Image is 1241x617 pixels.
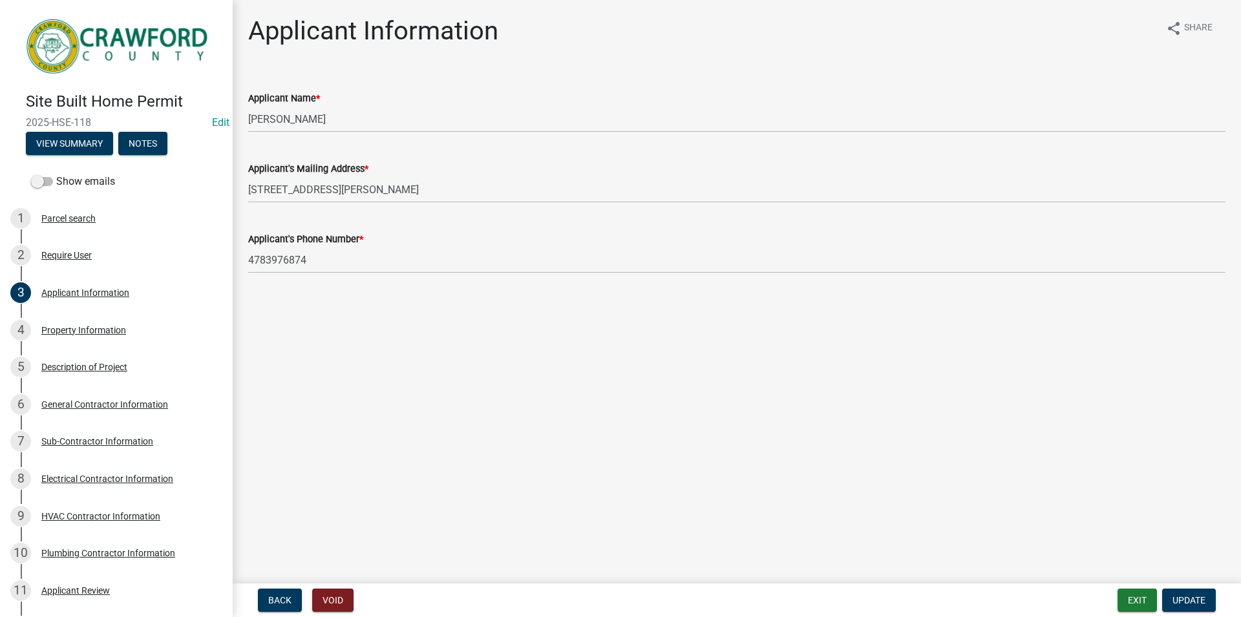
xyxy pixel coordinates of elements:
span: Share [1184,21,1213,36]
button: Back [258,589,302,612]
div: 8 [10,468,31,489]
div: 9 [10,506,31,527]
wm-modal-confirm: Edit Application Number [212,116,229,129]
div: HVAC Contractor Information [41,512,160,521]
button: Update [1162,589,1216,612]
div: Require User [41,251,92,260]
div: Plumbing Contractor Information [41,549,175,558]
div: 4 [10,320,31,340]
div: 3 [10,282,31,303]
h4: Site Built Home Permit [26,92,222,111]
label: Applicant's Mailing Address [248,165,368,174]
wm-modal-confirm: Summary [26,139,113,149]
div: 2 [10,245,31,266]
button: Void [312,589,354,612]
button: shareShare [1156,16,1223,41]
div: Description of Project [41,362,127,371]
button: Notes [118,132,167,155]
i: share [1166,21,1182,36]
label: Applicant Name [248,94,320,103]
div: Applicant Review [41,586,110,595]
div: 5 [10,357,31,377]
div: Parcel search [41,214,96,223]
img: Crawford County, Georgia [26,14,212,79]
div: General Contractor Information [41,400,168,409]
button: View Summary [26,132,113,155]
div: Electrical Contractor Information [41,474,173,483]
div: 11 [10,580,31,601]
label: Show emails [31,174,115,189]
h1: Applicant Information [248,16,498,47]
label: Applicant's Phone Number [248,235,363,244]
div: 10 [10,543,31,563]
div: Applicant Information [41,288,129,297]
span: Back [268,595,292,605]
div: 1 [10,208,31,229]
div: 7 [10,431,31,452]
span: 2025-HSE-118 [26,116,207,129]
span: Update [1172,595,1205,605]
div: Sub-Contractor Information [41,437,153,446]
a: Edit [212,116,229,129]
wm-modal-confirm: Notes [118,139,167,149]
div: Property Information [41,326,126,335]
button: Exit [1118,589,1157,612]
div: 6 [10,394,31,415]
